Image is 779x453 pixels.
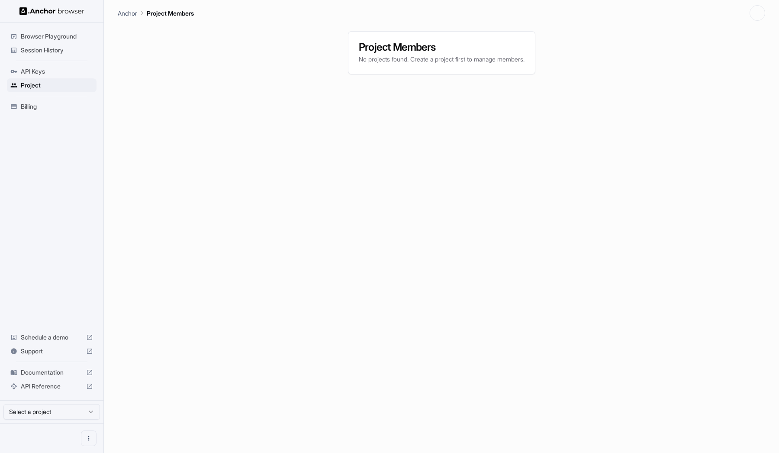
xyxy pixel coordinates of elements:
[7,100,97,113] div: Billing
[359,55,525,64] p: No projects found. Create a project first to manage members.
[118,9,137,18] p: Anchor
[7,78,97,92] div: Project
[118,8,194,18] nav: breadcrumb
[21,382,83,391] span: API Reference
[359,42,525,52] h3: Project Members
[7,344,97,358] div: Support
[19,7,84,15] img: Anchor Logo
[21,347,83,356] span: Support
[21,32,93,41] span: Browser Playground
[7,330,97,344] div: Schedule a demo
[21,67,93,76] span: API Keys
[7,366,97,379] div: Documentation
[21,46,93,55] span: Session History
[21,81,93,90] span: Project
[21,368,83,377] span: Documentation
[7,379,97,393] div: API Reference
[81,430,97,446] button: Open menu
[7,43,97,57] div: Session History
[21,102,93,111] span: Billing
[147,9,194,18] p: Project Members
[7,65,97,78] div: API Keys
[7,29,97,43] div: Browser Playground
[21,333,83,342] span: Schedule a demo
